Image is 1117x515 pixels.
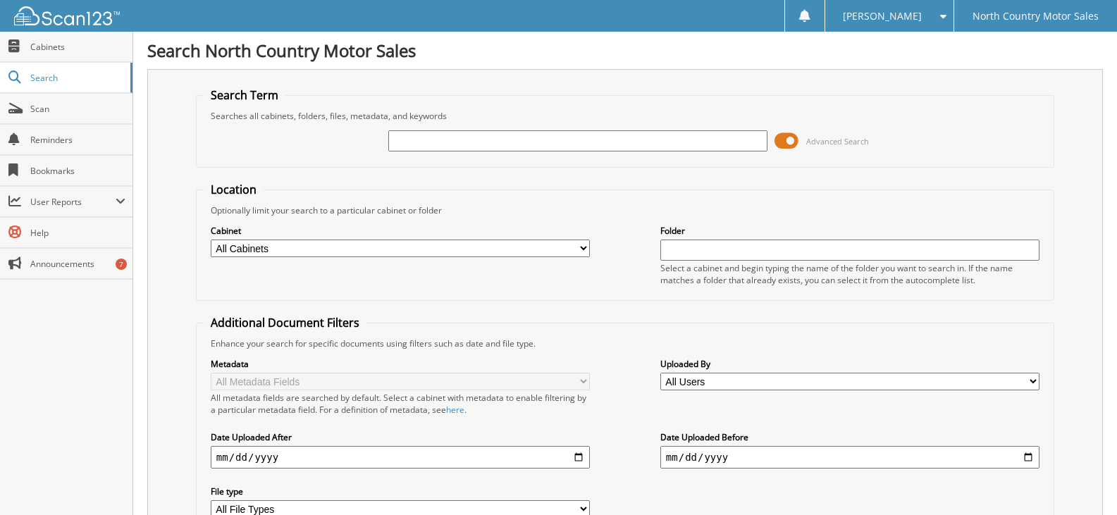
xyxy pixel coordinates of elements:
label: Metadata [211,358,590,370]
img: scan123-logo-white.svg [14,6,120,25]
legend: Location [204,182,264,197]
div: Searches all cabinets, folders, files, metadata, and keywords [204,110,1047,122]
span: Help [30,227,125,239]
div: Enhance your search for specific documents using filters such as date and file type. [204,337,1047,349]
label: File type [211,485,590,497]
div: Optionally limit your search to a particular cabinet or folder [204,204,1047,216]
span: Search [30,72,123,84]
span: Cabinets [30,41,125,53]
input: end [660,446,1039,469]
legend: Search Term [204,87,285,103]
span: Reminders [30,134,125,146]
label: Folder [660,225,1039,237]
span: Scan [30,103,125,115]
label: Date Uploaded Before [660,431,1039,443]
span: Advanced Search [806,136,869,147]
label: Date Uploaded After [211,431,590,443]
span: [PERSON_NAME] [843,12,922,20]
span: Announcements [30,258,125,270]
div: 7 [116,259,127,270]
legend: Additional Document Filters [204,315,366,330]
div: Select a cabinet and begin typing the name of the folder you want to search in. If the name match... [660,262,1039,286]
div: All metadata fields are searched by default. Select a cabinet with metadata to enable filtering b... [211,392,590,416]
label: Cabinet [211,225,590,237]
span: North Country Motor Sales [973,12,1099,20]
span: User Reports [30,196,116,208]
input: start [211,446,590,469]
label: Uploaded By [660,358,1039,370]
h1: Search North Country Motor Sales [147,39,1103,62]
span: Bookmarks [30,165,125,177]
a: here [446,404,464,416]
